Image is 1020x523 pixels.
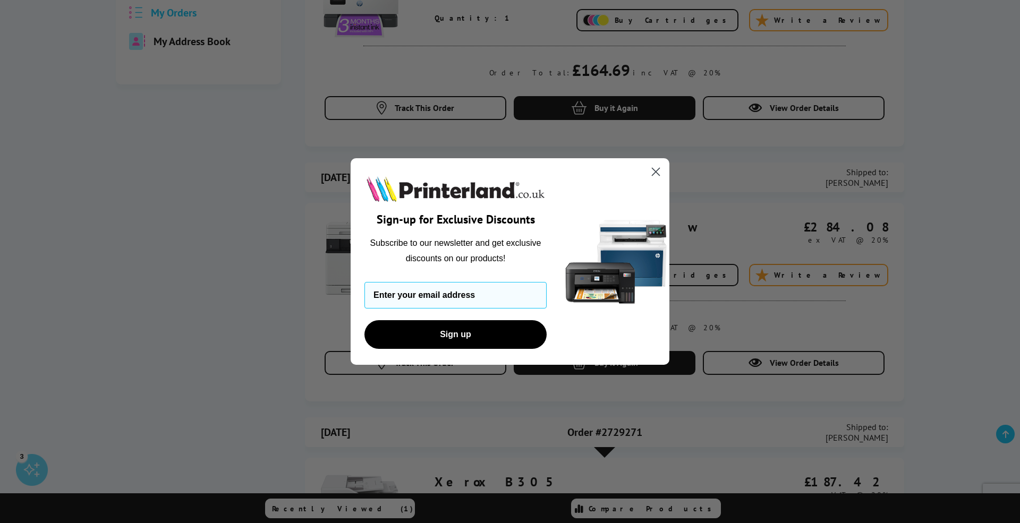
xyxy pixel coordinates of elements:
img: Printerland.co.uk [364,174,547,204]
span: Subscribe to our newsletter and get exclusive discounts on our products! [370,238,541,262]
button: Sign up [364,320,547,349]
input: Enter your email address [364,282,547,308]
img: 5290a21f-4df8-4860-95f4-ea1e8d0e8904.png [563,158,669,365]
button: Close dialog [647,162,665,181]
span: Sign-up for Exclusive Discounts [377,212,535,227]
